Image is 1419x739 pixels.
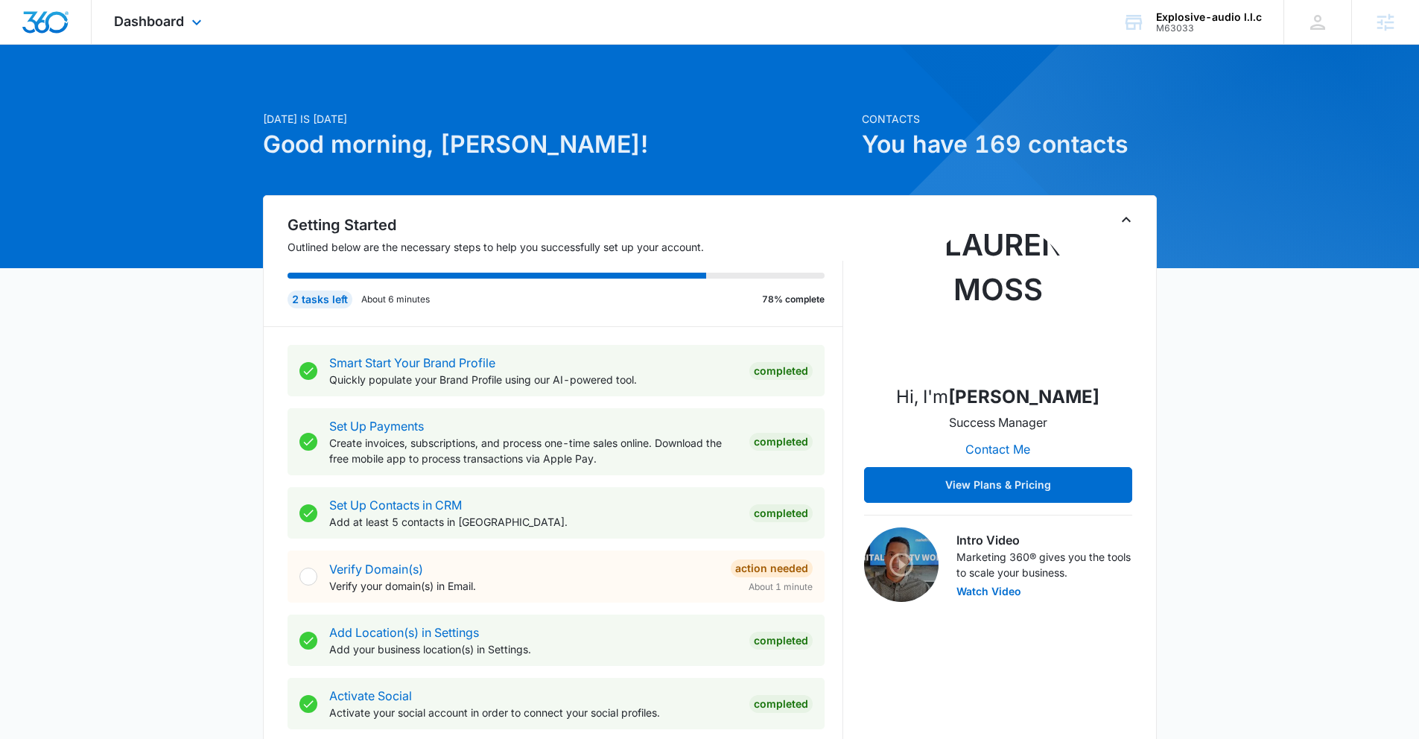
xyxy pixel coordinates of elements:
[329,562,423,577] a: Verify Domain(s)
[864,527,939,602] img: Intro Video
[1156,23,1262,34] div: account id
[762,293,825,306] p: 78% complete
[924,223,1073,372] img: Lauren Moss
[896,384,1099,410] p: Hi, I'm
[361,293,430,306] p: About 6 minutes
[862,127,1157,162] h1: You have 169 contacts
[114,13,184,29] span: Dashboard
[749,695,813,713] div: Completed
[749,580,813,594] span: About 1 minute
[329,435,737,466] p: Create invoices, subscriptions, and process one-time sales online. Download the free mobile app t...
[329,355,495,370] a: Smart Start Your Brand Profile
[956,586,1021,597] button: Watch Video
[263,127,853,162] h1: Good morning, [PERSON_NAME]!
[24,39,36,51] img: website_grey.svg
[57,88,133,98] div: Domain Overview
[329,578,719,594] p: Verify your domain(s) in Email.
[288,214,843,236] h2: Getting Started
[956,531,1132,549] h3: Intro Video
[165,88,251,98] div: Keywords by Traffic
[40,86,52,98] img: tab_domain_overview_orange.svg
[1156,11,1262,23] div: account name
[949,413,1047,431] p: Success Manager
[749,504,813,522] div: Completed
[24,24,36,36] img: logo_orange.svg
[288,239,843,255] p: Outlined below are the necessary steps to help you successfully set up your account.
[42,24,73,36] div: v 4.0.25
[329,372,737,387] p: Quickly populate your Brand Profile using our AI-powered tool.
[749,362,813,380] div: Completed
[39,39,164,51] div: Domain: [DOMAIN_NAME]
[749,632,813,650] div: Completed
[263,111,853,127] p: [DATE] is [DATE]
[288,291,352,308] div: 2 tasks left
[329,498,462,513] a: Set Up Contacts in CRM
[956,549,1132,580] p: Marketing 360® gives you the tools to scale your business.
[950,431,1045,467] button: Contact Me
[329,705,737,720] p: Activate your social account in order to connect your social profiles.
[329,641,737,657] p: Add your business location(s) in Settings.
[329,419,424,434] a: Set Up Payments
[862,111,1157,127] p: Contacts
[864,467,1132,503] button: View Plans & Pricing
[329,688,412,703] a: Activate Social
[329,514,737,530] p: Add at least 5 contacts in [GEOGRAPHIC_DATA].
[148,86,160,98] img: tab_keywords_by_traffic_grey.svg
[1117,211,1135,229] button: Toggle Collapse
[731,559,813,577] div: Action Needed
[329,625,479,640] a: Add Location(s) in Settings
[749,433,813,451] div: Completed
[948,386,1099,407] strong: [PERSON_NAME]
